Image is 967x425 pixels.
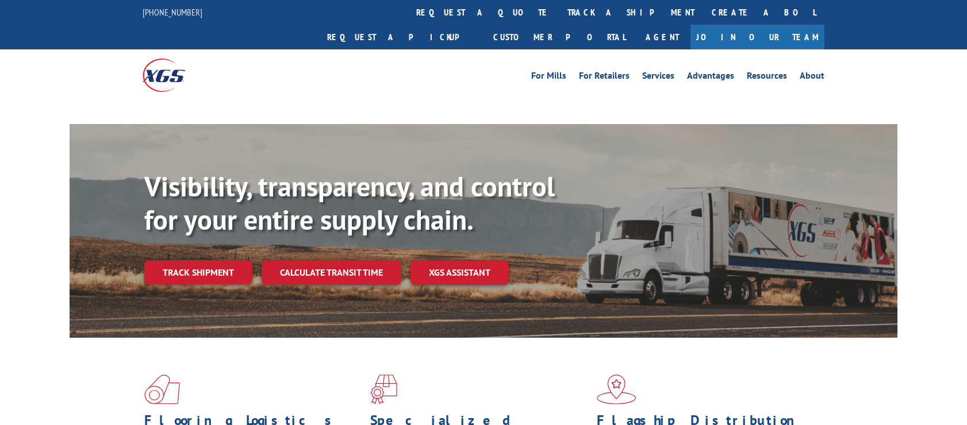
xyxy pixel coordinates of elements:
[597,374,636,404] img: xgs-icon-flagship-distribution-model-red
[634,25,690,49] a: Agent
[747,71,787,84] a: Resources
[143,6,202,18] a: [PHONE_NUMBER]
[690,25,824,49] a: Join Our Team
[531,71,566,84] a: For Mills
[319,25,485,49] a: Request a pickup
[144,168,555,237] b: Visibility, transparency, and control for your entire supply chain.
[410,260,509,285] a: XGS ASSISTANT
[642,71,674,84] a: Services
[579,71,630,84] a: For Retailers
[144,374,180,404] img: xgs-icon-total-supply-chain-intelligence-red
[800,71,824,84] a: About
[370,374,397,404] img: xgs-icon-focused-on-flooring-red
[485,25,634,49] a: Customer Portal
[144,260,252,284] a: Track shipment
[687,71,734,84] a: Advantages
[262,260,401,285] a: Calculate transit time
